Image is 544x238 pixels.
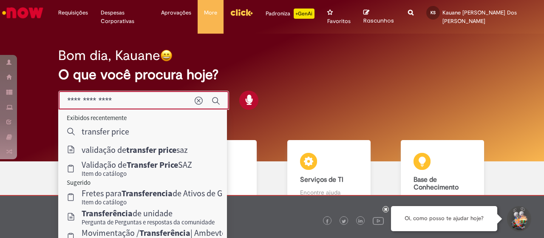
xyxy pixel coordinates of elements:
div: Padroniza [266,9,314,19]
button: Iniciar Conversa de Suporte [506,206,531,232]
h2: O que você procura hoje? [58,67,485,82]
span: Despesas Corporativas [101,9,148,26]
img: logo_footer_youtube.png [373,215,384,226]
img: logo_footer_twitter.png [342,219,346,224]
p: Encontre ajuda [300,188,358,197]
a: Rascunhos [363,9,395,25]
img: happy-face.png [160,49,173,62]
span: Requisições [58,9,88,17]
p: +GenAi [294,9,314,19]
a: Base de Conhecimento Consulte e aprenda [386,140,500,214]
span: Kauane [PERSON_NAME] Dos [PERSON_NAME] [442,9,517,25]
b: Serviços de TI [300,175,343,184]
span: Rascunhos [363,17,394,25]
img: click_logo_yellow_360x200.png [230,6,253,19]
span: More [204,9,217,17]
div: Oi, como posso te ajudar hoje? [391,206,497,231]
a: Serviços de TI Encontre ajuda [272,140,386,214]
img: ServiceNow [1,4,45,21]
img: logo_footer_linkedin.png [358,219,363,224]
img: logo_footer_facebook.png [325,219,329,224]
span: Aprovações [161,9,191,17]
a: Tirar dúvidas Tirar dúvidas com Lupi Assist e Gen Ai [45,140,159,214]
b: Base de Conhecimento [414,175,459,192]
span: KS [431,10,436,15]
h2: Bom dia, Kauane [58,48,160,63]
span: Favoritos [327,17,351,26]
